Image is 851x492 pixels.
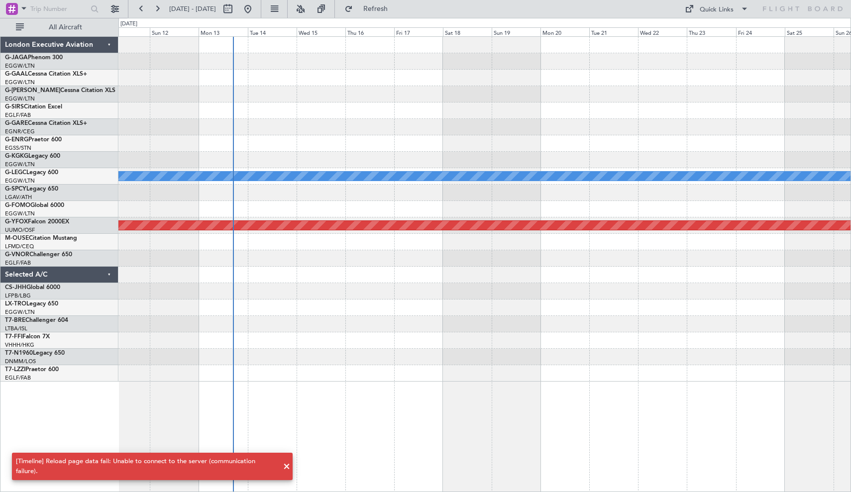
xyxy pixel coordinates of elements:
a: EGLF/FAB [5,374,31,382]
a: EGGW/LTN [5,210,35,217]
span: T7-BRE [5,317,25,323]
div: Tue 14 [248,27,297,36]
a: EGGW/LTN [5,62,35,70]
div: Sat 25 [785,27,834,36]
span: G-FOMO [5,202,30,208]
a: T7-N1960Legacy 650 [5,350,65,356]
a: EGSS/STN [5,144,31,152]
a: G-SIRSCitation Excel [5,104,62,110]
a: G-YFOXFalcon 2000EX [5,219,69,225]
input: Trip Number [30,1,88,16]
a: LTBA/ISL [5,325,27,332]
span: G-YFOX [5,219,28,225]
a: DNMM/LOS [5,358,36,365]
div: Thu 23 [687,27,736,36]
span: T7-N1960 [5,350,33,356]
a: G-VNORChallenger 650 [5,252,72,258]
span: G-SIRS [5,104,24,110]
div: Wed 15 [297,27,345,36]
div: [DATE] [120,20,137,28]
button: Refresh [340,1,400,17]
a: G-GAALCessna Citation XLS+ [5,71,87,77]
a: UUMO/OSF [5,226,35,234]
a: EGNR/CEG [5,128,35,135]
a: G-GARECessna Citation XLS+ [5,120,87,126]
span: G-GAAL [5,71,28,77]
span: G-JAGA [5,55,28,61]
a: VHHH/HKG [5,341,34,349]
span: G-SPCY [5,186,26,192]
a: LX-TROLegacy 650 [5,301,58,307]
span: [DATE] - [DATE] [169,4,216,13]
div: Wed 22 [638,27,687,36]
button: All Aircraft [11,19,108,35]
a: EGGW/LTN [5,308,35,316]
a: T7-BREChallenger 604 [5,317,68,323]
span: G-ENRG [5,137,28,143]
div: Fri 17 [394,27,443,36]
a: EGGW/LTN [5,177,35,185]
span: T7-LZZI [5,367,25,373]
a: EGLF/FAB [5,259,31,267]
span: G-VNOR [5,252,29,258]
div: [Timeline] Reload page data fail: Unable to connect to the server (communication failure). [16,457,278,476]
div: Tue 21 [589,27,638,36]
div: Sat 18 [443,27,492,36]
a: LFMD/CEQ [5,243,34,250]
a: T7-FFIFalcon 7X [5,334,50,340]
a: G-LEGCLegacy 600 [5,170,58,176]
span: G-GARE [5,120,28,126]
div: Thu 16 [345,27,394,36]
span: LX-TRO [5,301,26,307]
a: M-OUSECitation Mustang [5,235,77,241]
a: EGGW/LTN [5,161,35,168]
span: M-OUSE [5,235,29,241]
a: EGGW/LTN [5,79,35,86]
div: Sun 12 [150,27,199,36]
div: Mon 13 [199,27,247,36]
span: All Aircraft [26,24,105,31]
a: G-ENRGPraetor 600 [5,137,62,143]
button: Quick Links [680,1,753,17]
div: Mon 20 [540,27,589,36]
a: G-SPCYLegacy 650 [5,186,58,192]
a: EGLF/FAB [5,111,31,119]
a: EGGW/LTN [5,95,35,102]
a: T7-LZZIPraetor 600 [5,367,59,373]
a: CS-JHHGlobal 6000 [5,285,60,291]
a: G-JAGAPhenom 300 [5,55,63,61]
a: LGAV/ATH [5,194,32,201]
a: G-FOMOGlobal 6000 [5,202,64,208]
span: G-KGKG [5,153,28,159]
div: Quick Links [700,5,734,15]
a: LFPB/LBG [5,292,31,299]
span: G-[PERSON_NAME] [5,88,60,94]
span: Refresh [355,5,397,12]
div: Fri 24 [736,27,785,36]
div: Sun 19 [492,27,540,36]
div: Sat 11 [101,27,150,36]
a: G-KGKGLegacy 600 [5,153,60,159]
span: G-LEGC [5,170,26,176]
a: G-[PERSON_NAME]Cessna Citation XLS [5,88,115,94]
span: CS-JHH [5,285,26,291]
span: T7-FFI [5,334,22,340]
